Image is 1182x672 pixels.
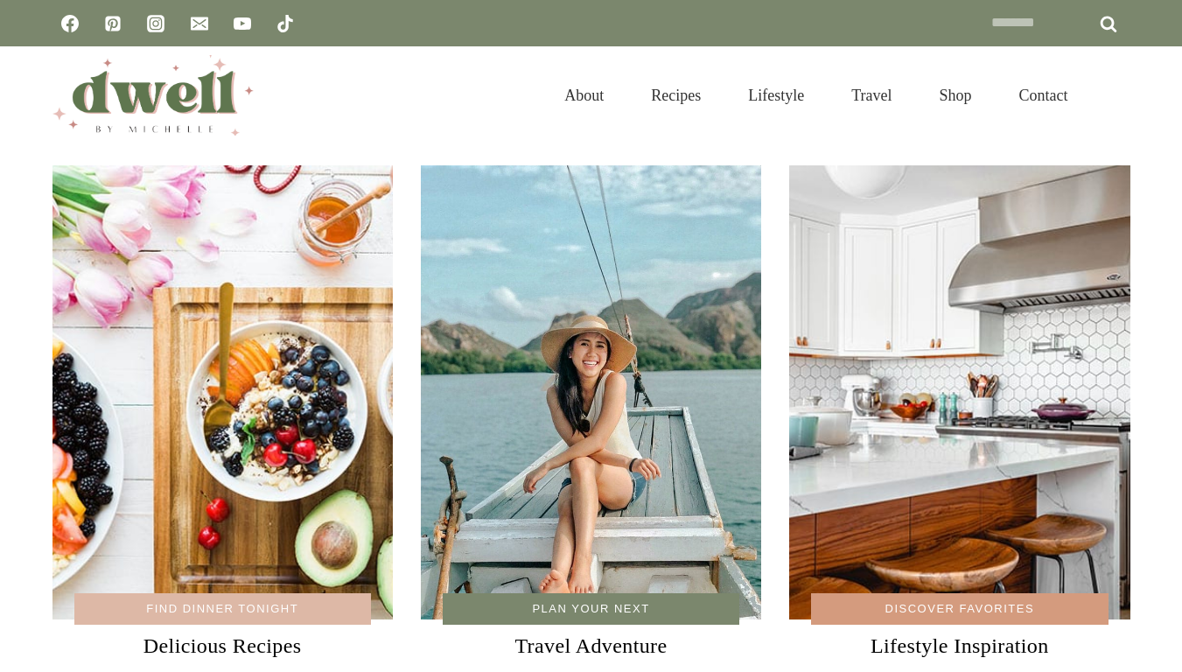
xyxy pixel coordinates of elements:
[627,65,724,126] a: Recipes
[996,65,1092,126] a: Contact
[724,65,828,126] a: Lifestyle
[541,65,1091,126] nav: Primary Navigation
[828,65,915,126] a: Travel
[541,65,627,126] a: About
[52,6,87,41] a: Facebook
[268,6,303,41] a: TikTok
[225,6,260,41] a: YouTube
[1101,80,1130,110] button: View Search Form
[182,6,217,41] a: Email
[52,55,254,136] img: DWELL by michelle
[95,6,130,41] a: Pinterest
[138,6,173,41] a: Instagram
[915,65,995,126] a: Shop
